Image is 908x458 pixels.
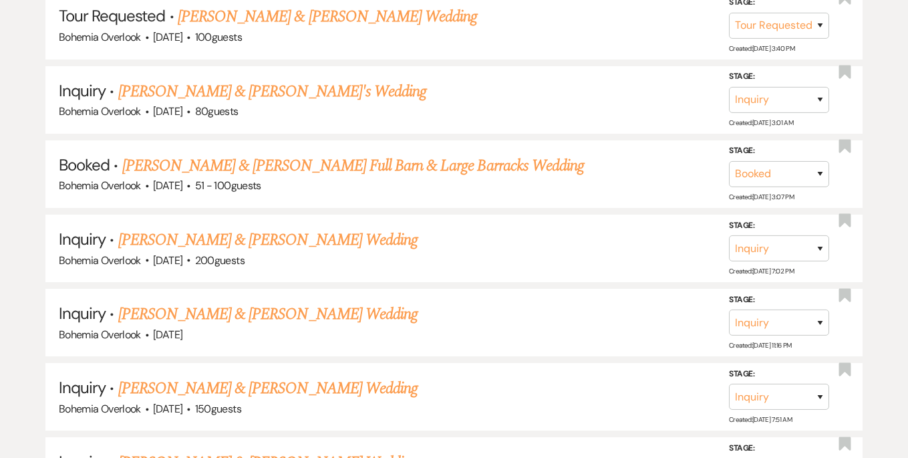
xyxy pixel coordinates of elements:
[195,104,239,118] span: 80 guests
[122,154,585,178] a: [PERSON_NAME] & [PERSON_NAME] Full Barn & Large Barracks Wedding
[59,402,141,416] span: Bohemia Overlook
[118,228,418,252] a: [PERSON_NAME] & [PERSON_NAME] Wedding
[118,80,427,104] a: [PERSON_NAME] & [PERSON_NAME]'s Wedding
[178,5,477,29] a: [PERSON_NAME] & [PERSON_NAME] Wedding
[153,30,182,44] span: [DATE]
[59,5,166,26] span: Tour Requested
[729,144,829,158] label: Stage:
[153,104,182,118] span: [DATE]
[729,441,829,456] label: Stage:
[118,376,418,400] a: [PERSON_NAME] & [PERSON_NAME] Wedding
[729,367,829,382] label: Stage:
[195,253,245,267] span: 200 guests
[729,43,794,52] span: Created: [DATE] 3:40 PM
[59,179,141,193] span: Bohemia Overlook
[195,30,242,44] span: 100 guests
[59,104,141,118] span: Bohemia Overlook
[59,253,141,267] span: Bohemia Overlook
[118,302,418,326] a: [PERSON_NAME] & [PERSON_NAME] Wedding
[59,328,141,342] span: Bohemia Overlook
[729,341,791,350] span: Created: [DATE] 11:16 PM
[59,80,106,101] span: Inquiry
[153,253,182,267] span: [DATE]
[59,303,106,324] span: Inquiry
[59,229,106,249] span: Inquiry
[729,415,792,424] span: Created: [DATE] 7:51 AM
[729,267,794,275] span: Created: [DATE] 7:02 PM
[59,377,106,398] span: Inquiry
[153,328,182,342] span: [DATE]
[153,179,182,193] span: [DATE]
[729,218,829,233] label: Stage:
[195,179,261,193] span: 51 - 100 guests
[729,70,829,84] label: Stage:
[195,402,241,416] span: 150 guests
[59,30,141,44] span: Bohemia Overlook
[729,118,793,127] span: Created: [DATE] 3:01 AM
[729,193,794,201] span: Created: [DATE] 3:07 PM
[729,293,829,308] label: Stage:
[59,154,110,175] span: Booked
[153,402,182,416] span: [DATE]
